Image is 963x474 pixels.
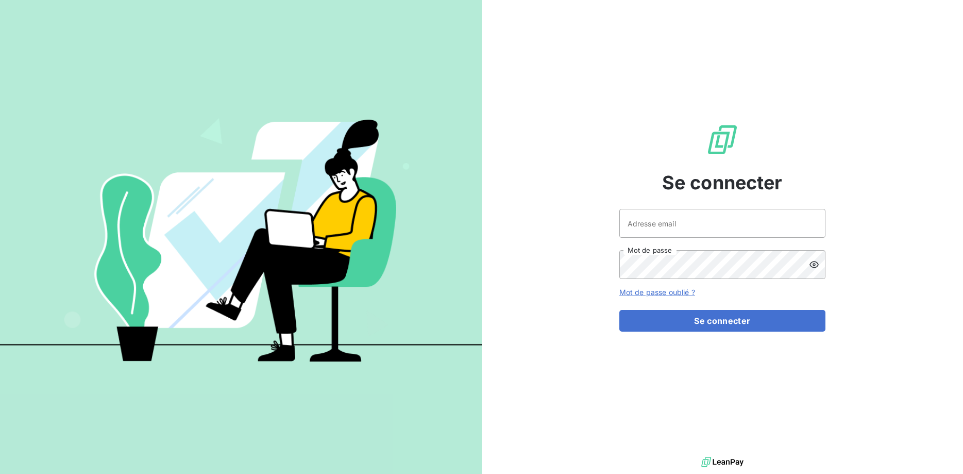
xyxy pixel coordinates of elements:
[619,310,825,332] button: Se connecter
[662,169,783,197] span: Se connecter
[706,123,739,156] img: Logo LeanPay
[619,209,825,238] input: placeholder
[619,288,695,297] a: Mot de passe oublié ?
[701,454,744,470] img: logo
